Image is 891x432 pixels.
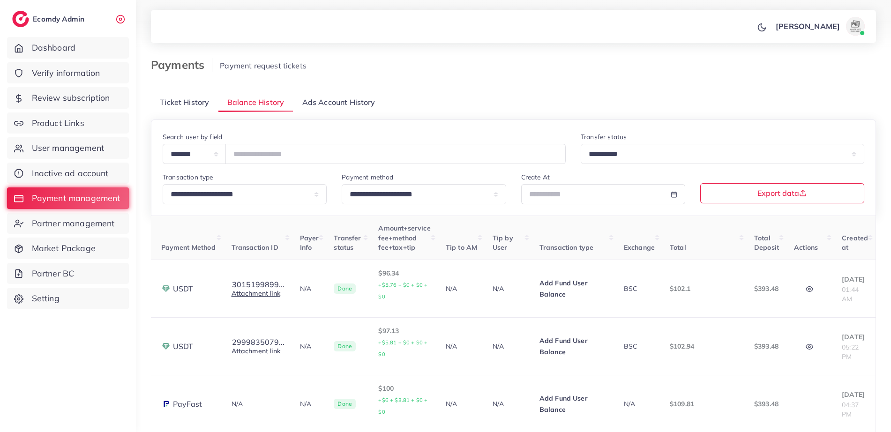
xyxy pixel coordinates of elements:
[624,400,635,408] span: N/A
[539,335,609,358] p: Add Fund User Balance
[232,289,280,298] a: Attachment link
[232,243,278,252] span: Transaction ID
[493,398,524,410] p: N/A
[842,389,868,400] p: [DATE]
[378,339,427,358] small: +$5.81 + $0 + $0 + $0
[670,341,739,352] p: $102.94
[161,342,171,351] img: payment
[446,243,477,252] span: Tip to AM
[539,243,594,252] span: Transaction type
[33,15,87,23] h2: Ecomdy Admin
[581,132,627,142] label: Transfer status
[7,137,129,159] a: User management
[334,399,356,409] span: Done
[32,142,104,154] span: User management
[493,234,513,252] span: Tip by User
[302,97,375,108] span: Ads Account History
[227,97,284,108] span: Balance History
[163,132,222,142] label: Search user by field
[334,341,356,351] span: Done
[493,341,524,352] p: N/A
[32,92,110,104] span: Review subscription
[378,325,430,360] p: $97.13
[446,398,478,410] p: N/A
[521,172,550,182] label: Create At
[446,341,478,352] p: N/A
[300,341,319,352] p: N/A
[842,274,868,285] p: [DATE]
[794,243,818,252] span: Actions
[7,263,129,284] a: Partner BC
[12,11,87,27] a: logoEcomdy Admin
[446,283,478,294] p: N/A
[300,234,319,252] span: Payer Info
[32,117,84,129] span: Product Links
[378,282,427,300] small: +$5.76 + $0 + $0 + $0
[232,280,285,289] button: 3015199899...
[32,167,109,179] span: Inactive ad account
[7,112,129,134] a: Product Links
[342,172,393,182] label: Payment method
[232,400,243,408] span: N/A
[670,398,739,410] p: $109.81
[7,187,129,209] a: Payment management
[842,285,859,303] span: 01:44 AM
[7,213,129,234] a: Partner management
[300,398,319,410] p: N/A
[493,283,524,294] p: N/A
[378,383,430,417] p: $100
[220,61,307,70] span: Payment request tickets
[754,341,779,352] p: $393.48
[173,341,194,352] span: USDT
[151,58,212,72] h3: Payments
[842,331,868,343] p: [DATE]
[842,401,859,418] span: 04:37 PM
[842,234,868,252] span: Created at
[32,192,120,204] span: Payment management
[161,243,216,252] span: Payment Method
[378,397,427,415] small: +$6 + $3.81 + $0 + $0
[7,288,129,309] a: Setting
[624,284,655,293] div: BSC
[232,338,285,346] button: 2999835079...
[32,42,75,54] span: Dashboard
[624,243,655,252] span: Exchange
[173,399,202,410] span: PayFast
[160,97,209,108] span: Ticket History
[539,393,609,415] p: Add Fund User Balance
[670,243,686,252] span: Total
[232,347,280,355] a: Attachment link
[32,268,75,280] span: Partner BC
[161,284,171,293] img: payment
[7,62,129,84] a: Verify information
[300,283,319,294] p: N/A
[7,87,129,109] a: Review subscription
[378,268,430,302] p: $96.34
[771,17,869,36] a: [PERSON_NAME]avatar
[161,399,171,409] img: payment
[846,17,865,36] img: avatar
[776,21,840,32] p: [PERSON_NAME]
[334,234,361,252] span: Transfer status
[7,238,129,259] a: Market Package
[700,183,864,203] button: Export data
[12,11,29,27] img: logo
[670,283,739,294] p: $102.1
[32,292,60,305] span: Setting
[757,189,807,197] span: Export data
[163,172,213,182] label: Transaction type
[32,67,100,79] span: Verify information
[334,283,356,294] span: Done
[842,343,859,361] span: 05:22 PM
[32,217,115,230] span: Partner management
[378,224,430,252] span: Amount+service fee+method fee+tax+tip
[539,277,609,300] p: Add Fund User Balance
[754,398,779,410] p: $393.48
[624,342,655,351] div: BSC
[7,163,129,184] a: Inactive ad account
[32,242,96,254] span: Market Package
[754,283,779,294] p: $393.48
[754,234,779,252] span: Total Deposit
[173,283,194,294] span: USDT
[7,37,129,59] a: Dashboard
